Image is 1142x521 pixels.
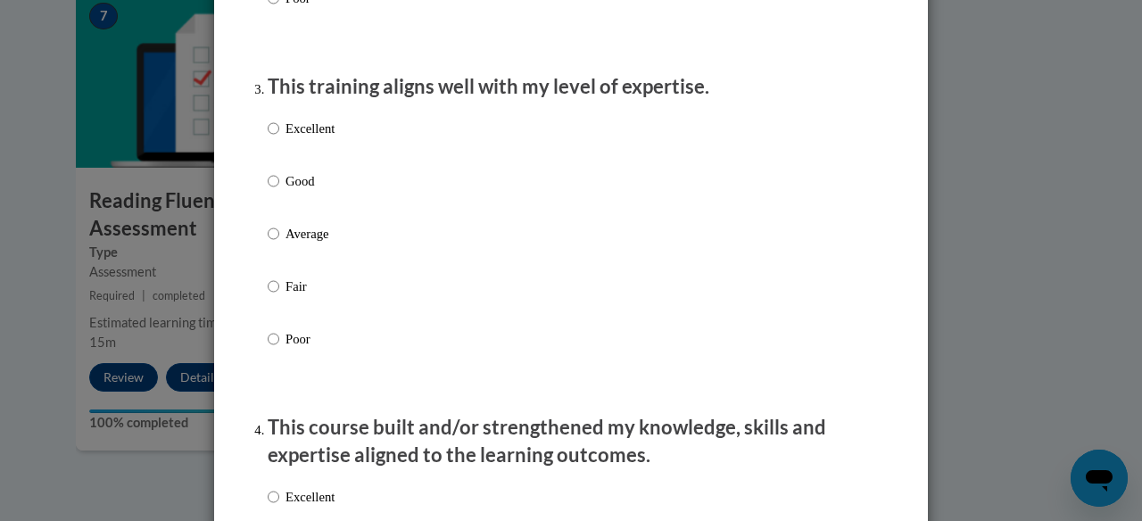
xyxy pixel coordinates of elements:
input: Excellent [268,487,279,507]
p: Good [285,171,335,191]
p: Excellent [285,119,335,138]
input: Fair [268,277,279,296]
input: Good [268,171,279,191]
p: Fair [285,277,335,296]
input: Poor [268,329,279,349]
p: Average [285,224,335,244]
input: Excellent [268,119,279,138]
p: Excellent [285,487,335,507]
input: Average [268,224,279,244]
p: Poor [285,329,335,349]
p: This training aligns well with my level of expertise. [268,73,874,101]
p: This course built and/or strengthened my knowledge, skills and expertise aligned to the learning ... [268,414,874,469]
